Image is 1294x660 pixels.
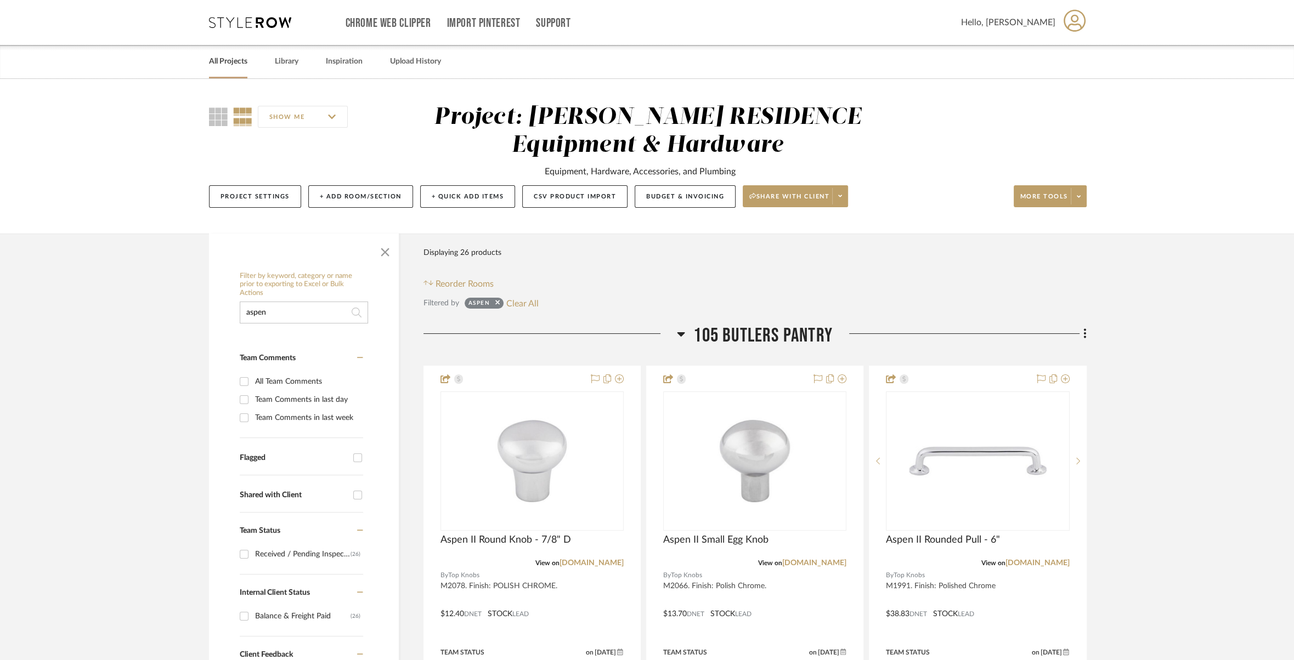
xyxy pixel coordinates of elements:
[758,560,782,566] span: View on
[346,19,431,28] a: Chrome Web Clipper
[240,301,368,323] input: Search within 26 results
[594,648,617,656] span: [DATE]
[1014,185,1087,207] button: More tools
[440,647,484,657] div: Team Status
[255,409,360,426] div: Team Comments in last week
[255,545,351,563] div: Received / Pending Inspection
[240,354,296,362] span: Team Comments
[693,324,833,348] span: 105 Butlers Pantry
[255,607,351,625] div: Balance & Freight Paid
[663,647,707,657] div: Team Status
[545,165,736,178] div: Equipment, Hardware, Accessories, and Plumbing
[664,392,846,530] div: 0
[351,545,360,563] div: (26)
[886,570,894,581] span: By
[390,54,441,69] a: Upload History
[240,491,348,500] div: Shared with Client
[635,185,736,208] button: Budget & Invoicing
[255,391,360,408] div: Team Comments in last day
[240,453,348,463] div: Flagged
[275,54,298,69] a: Library
[447,19,520,28] a: Import Pinterest
[374,239,396,261] button: Close
[308,185,413,208] button: + Add Room/Section
[440,570,448,581] span: By
[1039,648,1063,656] span: [DATE]
[1032,649,1039,656] span: on
[1005,559,1070,567] a: [DOMAIN_NAME]
[1020,192,1068,209] span: More tools
[961,16,1055,29] span: Hello, [PERSON_NAME]
[240,589,310,596] span: Internal Client Status
[886,647,930,657] div: Team Status
[743,185,848,207] button: Share with client
[423,297,459,309] div: Filtered by
[240,651,293,658] span: Client Feedback
[423,242,501,264] div: Displaying 26 products
[434,106,861,157] div: Project: [PERSON_NAME] RESIDENCE Equipment & Hardware
[663,534,769,546] span: Aspen II Small Egg Knob
[909,392,1046,530] img: Aspen II Rounded Pull - 6"
[749,192,829,209] span: Share with client
[326,54,363,69] a: Inspiration
[423,277,494,291] button: Reorder Rooms
[351,607,360,625] div: (26)
[560,559,624,567] a: [DOMAIN_NAME]
[886,534,1000,546] span: Aspen II Rounded Pull - 6"
[436,277,494,291] span: Reorder Rooms
[240,527,280,534] span: Team Status
[817,648,840,656] span: [DATE]
[535,560,560,566] span: View on
[420,185,516,208] button: + Quick Add Items
[506,296,539,310] button: Clear All
[209,54,247,69] a: All Projects
[809,649,817,656] span: on
[448,570,479,581] span: Top Knobs
[536,19,570,28] a: Support
[464,392,601,530] img: Aspen II Round Knob - 7/8" D
[686,392,823,530] img: Aspen II Small Egg Knob
[522,185,628,208] button: CSV Product Import
[663,570,671,581] span: By
[782,559,846,567] a: [DOMAIN_NAME]
[894,570,925,581] span: Top Knobs
[255,373,360,390] div: All Team Comments
[209,185,301,208] button: Project Settings
[981,560,1005,566] span: View on
[468,299,490,310] div: aspen
[440,534,571,546] span: Aspen II Round Knob - 7/8" D
[671,570,702,581] span: Top Knobs
[586,649,594,656] span: on
[240,272,368,298] h6: Filter by keyword, category or name prior to exporting to Excel or Bulk Actions
[886,392,1069,530] div: 0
